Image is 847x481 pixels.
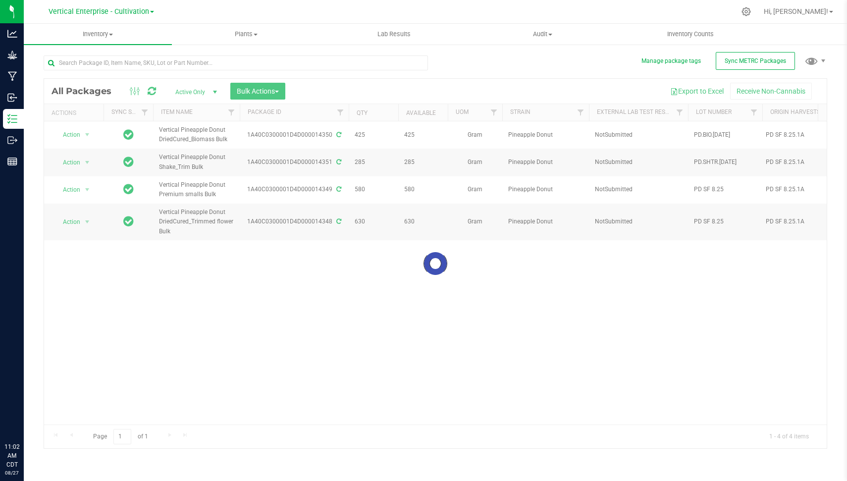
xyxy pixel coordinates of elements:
a: Lab Results [320,24,468,45]
inline-svg: Analytics [7,29,17,39]
span: Audit [469,30,616,39]
span: Lab Results [364,30,424,39]
inline-svg: Reports [7,157,17,166]
button: Sync METRC Packages [716,52,795,70]
input: Search Package ID, Item Name, SKU, Lot or Part Number... [44,55,428,70]
p: 11:02 AM CDT [4,442,19,469]
iframe: Resource center [10,402,40,431]
span: Plants [172,30,319,39]
span: Sync METRC Packages [725,57,786,64]
span: Inventory [24,30,172,39]
span: Hi, [PERSON_NAME]! [764,7,828,15]
a: Inventory Counts [617,24,765,45]
span: Vertical Enterprise - Cultivation [49,7,149,16]
inline-svg: Grow [7,50,17,60]
span: Inventory Counts [654,30,727,39]
inline-svg: Manufacturing [7,71,17,81]
a: Plants [172,24,320,45]
iframe: Resource center unread badge [29,400,41,412]
inline-svg: Inbound [7,93,17,103]
div: Manage settings [740,7,752,16]
button: Manage package tags [641,57,701,65]
inline-svg: Inventory [7,114,17,124]
a: Audit [468,24,616,45]
p: 08/27 [4,469,19,477]
inline-svg: Outbound [7,135,17,145]
a: Inventory [24,24,172,45]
